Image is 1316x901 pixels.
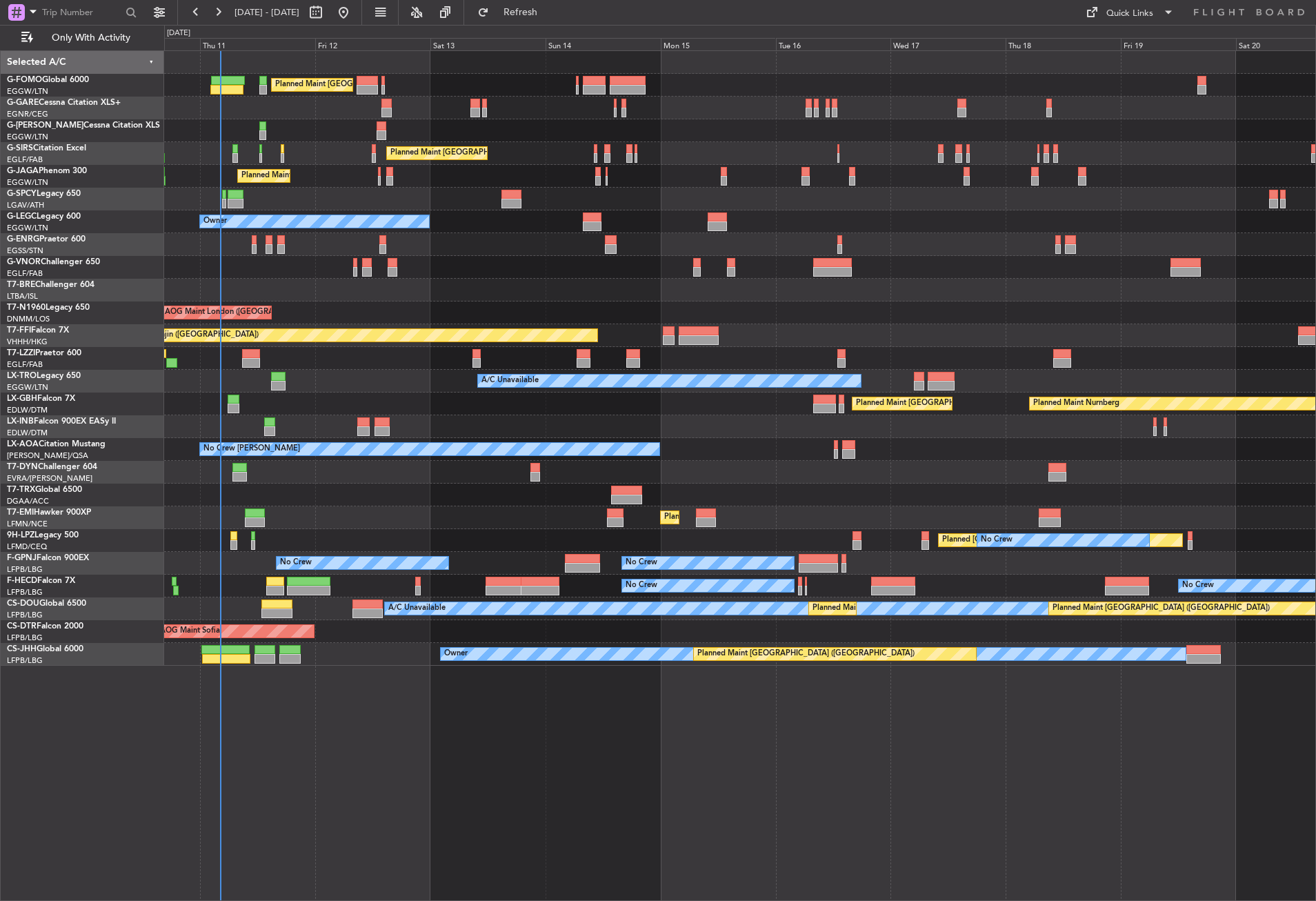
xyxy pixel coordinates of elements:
span: CS-DTR [7,622,37,631]
a: LFPB/LBG [7,564,43,575]
div: Thu 11 [200,38,315,50]
a: G-SIRSCitation Excel [7,144,86,152]
div: Planned Maint [GEOGRAPHIC_DATA] ([GEOGRAPHIC_DATA]) [812,598,1030,619]
span: 9H-LPZ [7,531,34,539]
a: LFMD/CEQ [7,542,47,552]
span: G-SPCY [7,190,37,198]
div: Planned Maint [GEOGRAPHIC_DATA] ([GEOGRAPHIC_DATA]) [856,393,1073,414]
div: Planned Maint [GEOGRAPHIC_DATA] [664,507,796,528]
a: LGAV/ATH [7,200,44,210]
span: F-HECD [7,577,37,585]
span: T7-EMI [7,508,34,517]
div: Planned Maint [GEOGRAPHIC_DATA] ([GEOGRAPHIC_DATA]) [241,166,459,186]
div: Quick Links [1106,7,1153,21]
div: Planned Maint [GEOGRAPHIC_DATA] ([GEOGRAPHIC_DATA]) [697,644,915,664]
a: EGLF/FAB [7,359,43,370]
a: CS-JHHGlobal 6000 [7,645,83,653]
div: AOG Maint London ([GEOGRAPHIC_DATA]) [165,302,319,323]
div: No Crew [626,575,657,596]
a: EVRA/[PERSON_NAME] [7,473,92,484]
span: LX-TRO [7,372,37,380]
a: VHHH/HKG [7,337,48,347]
a: LX-INBFalcon 900EX EASy II [7,417,116,426]
span: T7-TRX [7,486,35,494]
a: EGGW/LTN [7,382,48,393]
a: G-SPCYLegacy 650 [7,190,81,198]
a: EGGW/LTN [7,86,48,97]
a: T7-N1960Legacy 650 [7,304,90,312]
a: T7-DYNChallenger 604 [7,463,97,471]
span: G-SIRS [7,144,33,152]
a: EGGW/LTN [7,132,48,142]
div: Mon 15 [661,38,776,50]
div: Planned Maint [GEOGRAPHIC_DATA] ([GEOGRAPHIC_DATA]) [390,143,608,164]
div: Thu 18 [1006,38,1121,50]
div: Sun 14 [546,38,661,50]
div: No Crew [981,530,1013,551]
div: No Crew [PERSON_NAME] [203,439,300,459]
a: G-GARECessna Citation XLS+ [7,99,121,107]
button: Refresh [471,1,554,23]
span: T7-DYN [7,463,38,471]
div: Owner [203,211,227,232]
a: [PERSON_NAME]/QSA [7,450,88,461]
div: Planned [GEOGRAPHIC_DATA] ([GEOGRAPHIC_DATA]) [942,530,1137,551]
span: CS-JHH [7,645,37,653]
div: Planned Maint Nurnberg [1033,393,1119,414]
span: G-ENRG [7,235,39,244]
button: Only With Activity [15,27,150,49]
span: G-VNOR [7,258,41,266]
span: G-LEGC [7,212,37,221]
span: Only With Activity [36,33,146,43]
div: Fri 19 [1121,38,1236,50]
div: A/C Unavailable [388,598,446,619]
a: EGSS/STN [7,246,43,256]
span: LX-GBH [7,395,37,403]
div: AOG Maint Sofia [160,621,220,642]
a: EGGW/LTN [7,177,48,188]
div: A/C Unavailable [481,370,539,391]
a: EGNR/CEG [7,109,48,119]
a: T7-FFIFalcon 7X [7,326,69,335]
div: Wed 17 [890,38,1006,50]
div: [DATE] [167,28,190,39]
a: G-[PERSON_NAME]Cessna Citation XLS [7,121,160,130]
a: EGLF/FAB [7,268,43,279]
a: G-LEGCLegacy 600 [7,212,81,221]
a: LTBA/ISL [7,291,38,301]
a: F-GPNJFalcon 900EX [7,554,89,562]
span: LX-AOA [7,440,39,448]
a: LX-GBHFalcon 7X [7,395,75,403]
span: T7-LZZI [7,349,35,357]
a: LFPB/LBG [7,587,43,597]
span: T7-BRE [7,281,35,289]
a: CS-DOUGlobal 6500 [7,600,86,608]
a: LFMN/NCE [7,519,48,529]
div: No Crew [626,553,657,573]
a: G-JAGAPhenom 300 [7,167,87,175]
a: G-VNORChallenger 650 [7,258,100,266]
span: LX-INB [7,417,34,426]
div: Owner [444,644,468,664]
div: Fri 12 [315,38,430,50]
a: EGGW/LTN [7,223,48,233]
a: G-FOMOGlobal 6000 [7,76,89,84]
div: No Crew [280,553,312,573]
span: T7-FFI [7,326,31,335]
div: Planned Maint [GEOGRAPHIC_DATA] ([GEOGRAPHIC_DATA]) [1053,598,1270,619]
a: T7-TRXGlobal 6500 [7,486,82,494]
a: DNMM/LOS [7,314,50,324]
span: F-GPNJ [7,554,37,562]
span: T7-N1960 [7,304,46,312]
span: G-FOMO [7,76,42,84]
div: Planned Maint Tianjin ([GEOGRAPHIC_DATA]) [98,325,259,346]
span: G-[PERSON_NAME] [7,121,83,130]
div: No Crew [1182,575,1214,596]
a: LX-AOACitation Mustang [7,440,106,448]
a: LFPB/LBG [7,655,43,666]
a: LFPB/LBG [7,610,43,620]
a: DGAA/ACC [7,496,49,506]
div: Planned Maint [GEOGRAPHIC_DATA] ([GEOGRAPHIC_DATA]) [275,75,492,95]
span: [DATE] - [DATE] [235,6,299,19]
a: LX-TROLegacy 650 [7,372,81,380]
